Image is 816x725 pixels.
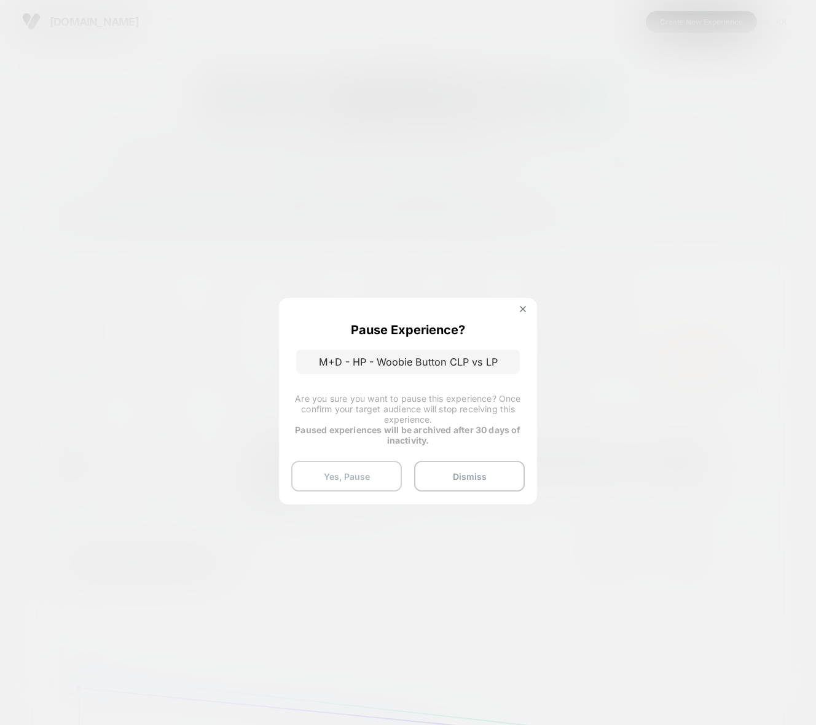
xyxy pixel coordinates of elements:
[291,461,402,492] button: Yes, Pause
[520,306,526,312] img: close
[351,323,465,337] p: Pause Experience?
[296,350,520,374] p: M+D - HP - Woobie Button CLP vs LP
[295,393,520,425] span: Are you sure you want to pause this experience? Once confirm your target audience will stop recei...
[295,425,520,445] strong: Paused experiences will be archived after 30 days of inactivity.
[414,461,525,492] button: Dismiss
